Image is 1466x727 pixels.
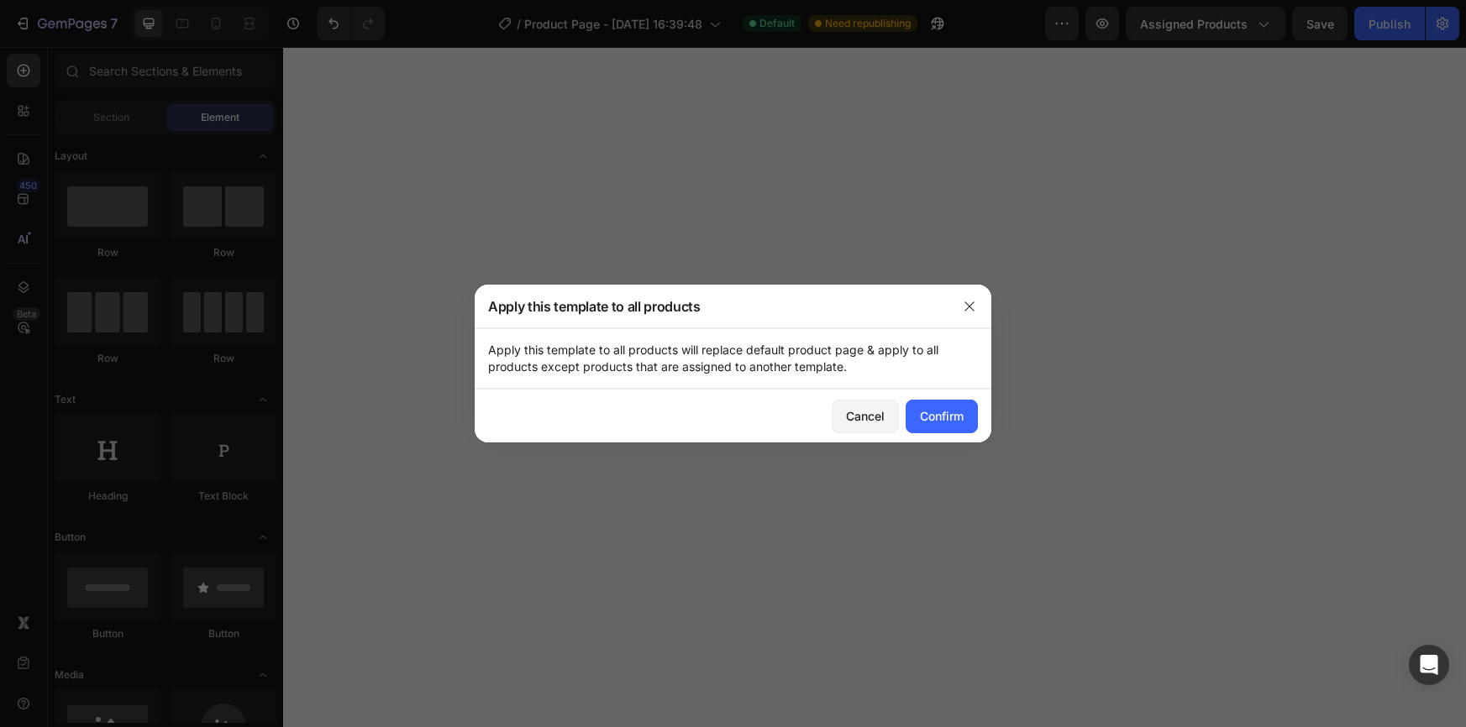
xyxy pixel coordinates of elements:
[488,342,978,375] p: Apply this template to all products will replace default product page & apply to all products exc...
[475,285,948,328] div: Apply this template to all products
[832,400,899,433] button: Cancel
[846,407,885,425] div: Cancel
[920,407,964,425] div: Confirm
[906,400,978,433] button: Confirm
[1409,645,1449,685] div: Open Intercom Messenger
